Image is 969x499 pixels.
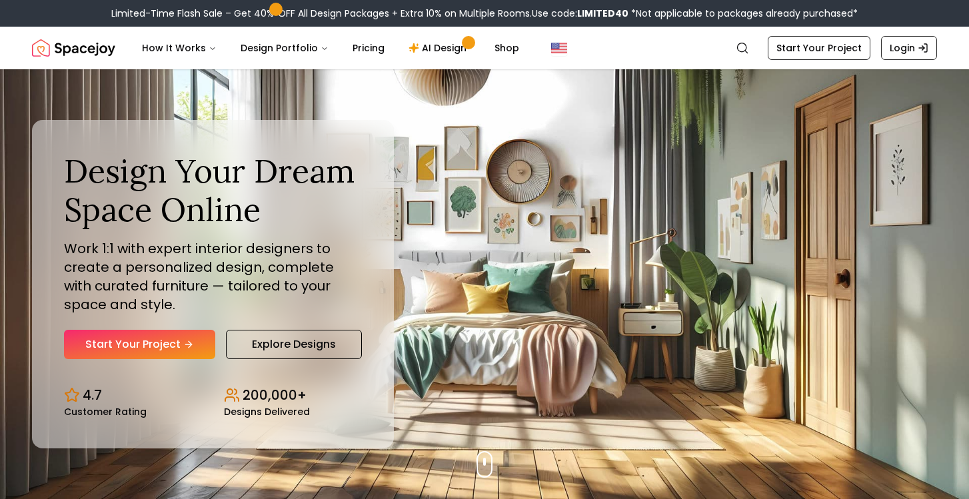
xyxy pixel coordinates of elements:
span: *Not applicable to packages already purchased* [628,7,858,20]
small: Designs Delivered [224,407,310,416]
span: Use code: [532,7,628,20]
p: 200,000+ [243,386,307,404]
b: LIMITED40 [577,7,628,20]
button: How It Works [131,35,227,61]
h1: Design Your Dream Space Online [64,152,362,229]
div: Limited-Time Flash Sale – Get 40% OFF All Design Packages + Extra 10% on Multiple Rooms. [111,7,858,20]
img: United States [551,40,567,56]
nav: Main [131,35,530,61]
a: Spacejoy [32,35,115,61]
a: Start Your Project [768,36,870,60]
img: Spacejoy Logo [32,35,115,61]
a: Explore Designs [226,330,362,359]
button: Design Portfolio [230,35,339,61]
a: Shop [484,35,530,61]
a: Pricing [342,35,395,61]
a: Login [881,36,937,60]
div: Design stats [64,375,362,416]
a: AI Design [398,35,481,61]
p: 4.7 [83,386,102,404]
nav: Global [32,27,937,69]
small: Customer Rating [64,407,147,416]
p: Work 1:1 with expert interior designers to create a personalized design, complete with curated fu... [64,239,362,314]
a: Start Your Project [64,330,215,359]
